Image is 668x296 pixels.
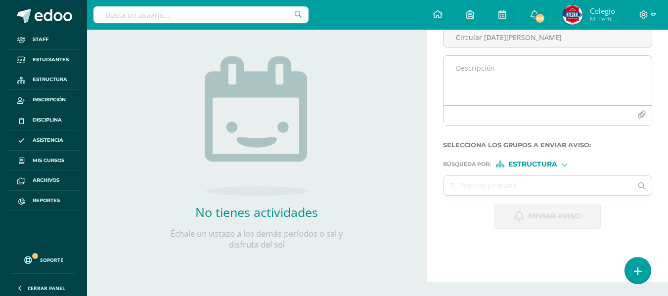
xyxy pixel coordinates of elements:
[33,136,63,144] span: Asistencia
[33,157,64,165] span: Mis cursos
[8,50,79,70] a: Estudiantes
[8,130,79,151] a: Asistencia
[494,204,601,229] button: Enviar aviso
[28,285,65,292] span: Cerrar panel
[93,6,309,23] input: Busca un usuario...
[8,151,79,171] a: Mis cursos
[158,204,356,220] h2: No tienes actividades
[563,5,582,25] img: 2e1bd2338bb82c658090e08ddbb2593c.png
[443,141,652,149] label: Selecciona los grupos a enviar aviso :
[590,6,615,16] span: Colegio
[528,204,580,228] span: Enviar aviso
[33,197,60,205] span: Reportes
[508,162,557,167] span: Estructura
[444,176,632,195] input: Ej. Primero primaria
[8,191,79,211] a: Reportes
[12,247,75,271] a: Soporte
[33,176,59,184] span: Archivos
[496,161,570,168] div: [object Object]
[40,256,63,263] span: Soporte
[158,228,356,250] p: Échale un vistazo a los demás períodos o sal y disfruta del sol
[534,13,545,24] span: 50
[205,56,309,196] img: no_activities.png
[33,56,69,64] span: Estudiantes
[590,15,615,23] span: Mi Perfil
[33,76,67,84] span: Estructura
[8,30,79,50] a: Staff
[8,90,79,110] a: Inscripción
[8,70,79,90] a: Estructura
[33,116,62,124] span: Disciplina
[33,36,48,43] span: Staff
[8,170,79,191] a: Archivos
[33,96,66,104] span: Inscripción
[444,28,652,47] input: Titulo
[8,110,79,130] a: Disciplina
[443,162,491,167] span: Búsqueda por :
